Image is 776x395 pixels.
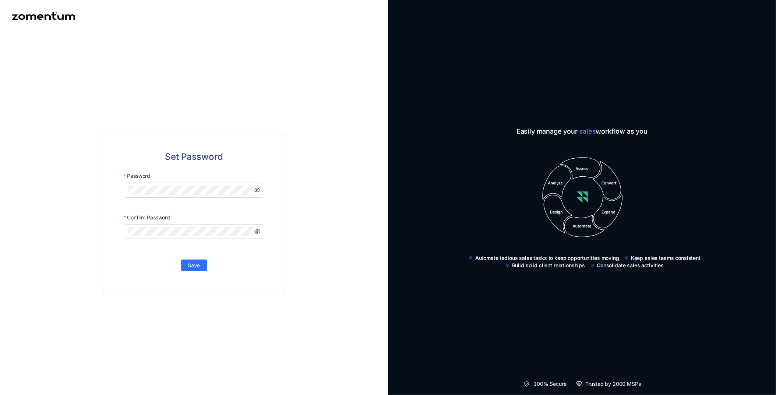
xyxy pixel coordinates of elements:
[579,127,596,135] span: sales
[463,126,701,137] span: Easily manage your workflow as you
[586,380,641,388] span: Trusted by 2000 MSPs
[124,211,170,224] label: Confirm Password
[597,262,664,269] span: Consolidate sales activities
[475,254,619,262] span: Automate tedious sales tasks to keep opportunities moving
[512,262,585,269] span: Build solid client relationships
[128,227,253,236] input: Confirm Password
[254,187,260,193] span: eye-invisible
[631,254,701,262] span: Keep sales teams consistent
[165,150,223,164] span: Set Password
[533,380,566,388] span: 100% Secure
[181,260,207,271] button: Save
[124,169,150,183] label: Password
[128,186,253,195] input: Password
[254,229,260,234] span: eye-invisible
[12,12,75,20] img: Zomentum logo
[188,261,200,269] span: Save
